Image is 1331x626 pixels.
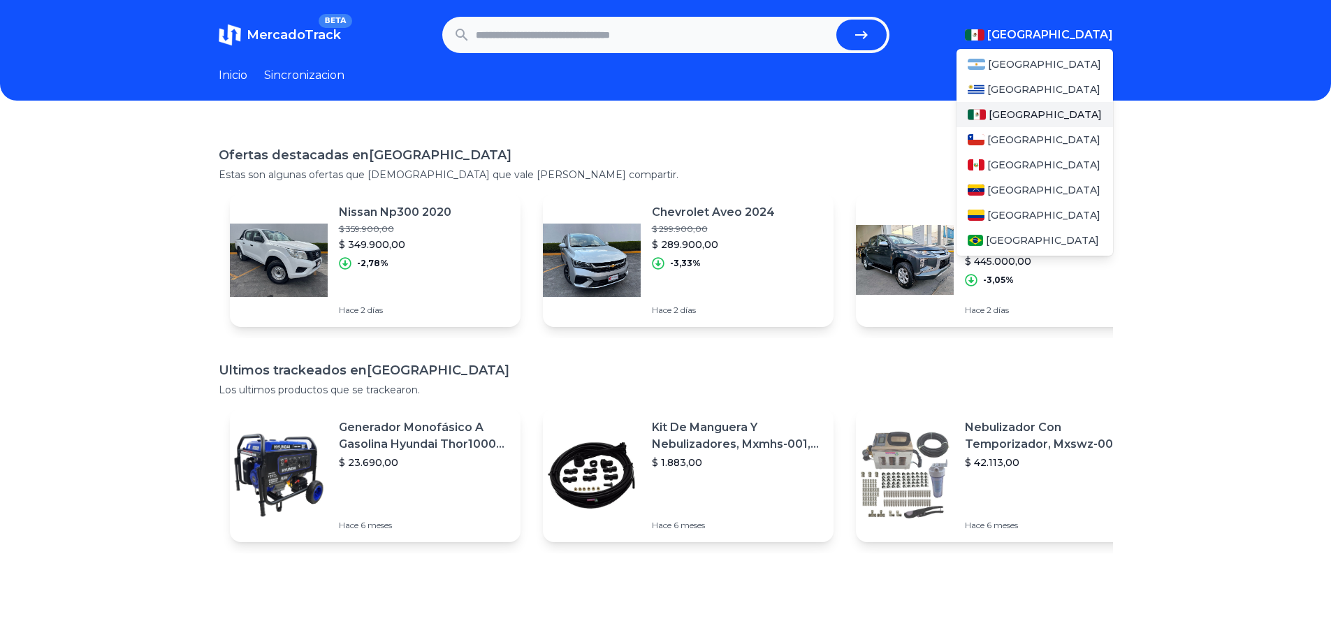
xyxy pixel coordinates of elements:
p: Hace 2 días [339,305,451,316]
span: BETA [319,14,351,28]
p: Nissan Np300 2020 [339,204,451,221]
a: MercadoTrackBETA [219,24,341,46]
p: -3,05% [983,275,1014,286]
a: Peru[GEOGRAPHIC_DATA] [957,152,1113,177]
span: MercadoTrack [247,27,341,43]
span: [GEOGRAPHIC_DATA] [987,133,1100,147]
p: Kit De Manguera Y Nebulizadores, Mxmhs-001, 6m, 6 Tees, 8 Bo [652,419,822,453]
span: [GEOGRAPHIC_DATA] [988,57,1101,71]
img: Featured image [856,426,954,524]
a: Mexico[GEOGRAPHIC_DATA] [957,102,1113,127]
img: Mexico [968,109,986,120]
img: Featured image [543,426,641,524]
p: Nebulizador Con Temporizador, Mxswz-009, 50m, 40 Boquillas [965,419,1135,453]
p: $ 445.000,00 [965,254,1135,268]
img: Peru [968,159,984,170]
span: [GEOGRAPHIC_DATA] [987,183,1100,197]
a: Featured imageNissan Np300 2020$ 359.900,00$ 349.900,00-2,78%Hace 2 días [230,193,521,327]
img: Featured image [230,211,328,309]
p: $ 1.883,00 [652,456,822,469]
p: Hace 6 meses [965,520,1135,531]
img: Venezuela [968,184,984,196]
h1: Ultimos trackeados en [GEOGRAPHIC_DATA] [219,361,1113,380]
a: Inicio [219,67,247,84]
h1: Ofertas destacadas en [GEOGRAPHIC_DATA] [219,145,1113,165]
img: Brasil [968,235,984,246]
span: [GEOGRAPHIC_DATA] [987,208,1100,222]
img: Uruguay [968,84,984,95]
p: $ 42.113,00 [965,456,1135,469]
span: [GEOGRAPHIC_DATA] [987,158,1100,172]
p: Hace 6 meses [652,520,822,531]
span: [GEOGRAPHIC_DATA] [989,108,1102,122]
a: Chile[GEOGRAPHIC_DATA] [957,127,1113,152]
img: Mexico [965,29,984,41]
a: Featured imageChevrolet Aveo 2024$ 299.900,00$ 289.900,00-3,33%Hace 2 días [543,193,834,327]
p: $ 349.900,00 [339,238,451,252]
a: Sincronizacion [264,67,344,84]
p: Hace 2 días [652,305,775,316]
a: Venezuela[GEOGRAPHIC_DATA] [957,177,1113,203]
p: $ 359.900,00 [339,224,451,235]
p: Estas son algunas ofertas que [DEMOGRAPHIC_DATA] que vale [PERSON_NAME] compartir. [219,168,1113,182]
a: Uruguay[GEOGRAPHIC_DATA] [957,77,1113,102]
button: [GEOGRAPHIC_DATA] [965,27,1113,43]
span: [GEOGRAPHIC_DATA] [986,233,1099,247]
p: Hace 6 meses [339,520,509,531]
a: Brasil[GEOGRAPHIC_DATA] [957,228,1113,253]
a: Featured imageKit De Manguera Y Nebulizadores, Mxmhs-001, 6m, 6 Tees, 8 Bo$ 1.883,00Hace 6 meses [543,408,834,542]
p: -2,78% [357,258,388,269]
img: Featured image [230,426,328,524]
a: Featured imageGenerador Monofásico A Gasolina Hyundai Thor10000 P 11.5 Kw$ 23.690,00Hace 6 meses [230,408,521,542]
p: Chevrolet Aveo 2024 [652,204,775,221]
img: Featured image [856,211,954,309]
img: Featured image [543,211,641,309]
img: Chile [968,134,984,145]
img: MercadoTrack [219,24,241,46]
p: -3,33% [670,258,701,269]
p: $ 23.690,00 [339,456,509,469]
p: Hace 2 días [965,305,1135,316]
span: [GEOGRAPHIC_DATA] [987,82,1100,96]
a: Colombia[GEOGRAPHIC_DATA] [957,203,1113,228]
p: Los ultimos productos que se trackearon. [219,383,1113,397]
img: Colombia [968,210,984,221]
span: [GEOGRAPHIC_DATA] [987,27,1113,43]
p: Generador Monofásico A Gasolina Hyundai Thor10000 P 11.5 Kw [339,419,509,453]
a: Featured imageNebulizador Con Temporizador, Mxswz-009, 50m, 40 Boquillas$ 42.113,00Hace 6 meses [856,408,1147,542]
p: $ 289.900,00 [652,238,775,252]
p: $ 299.900,00 [652,224,775,235]
a: Featured imageMitsubishi L200 Glx 4x4 Diesel 2022$ 459.000,00$ 445.000,00-3,05%Hace 2 días [856,193,1147,327]
a: Argentina[GEOGRAPHIC_DATA] [957,52,1113,77]
img: Argentina [968,59,986,70]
